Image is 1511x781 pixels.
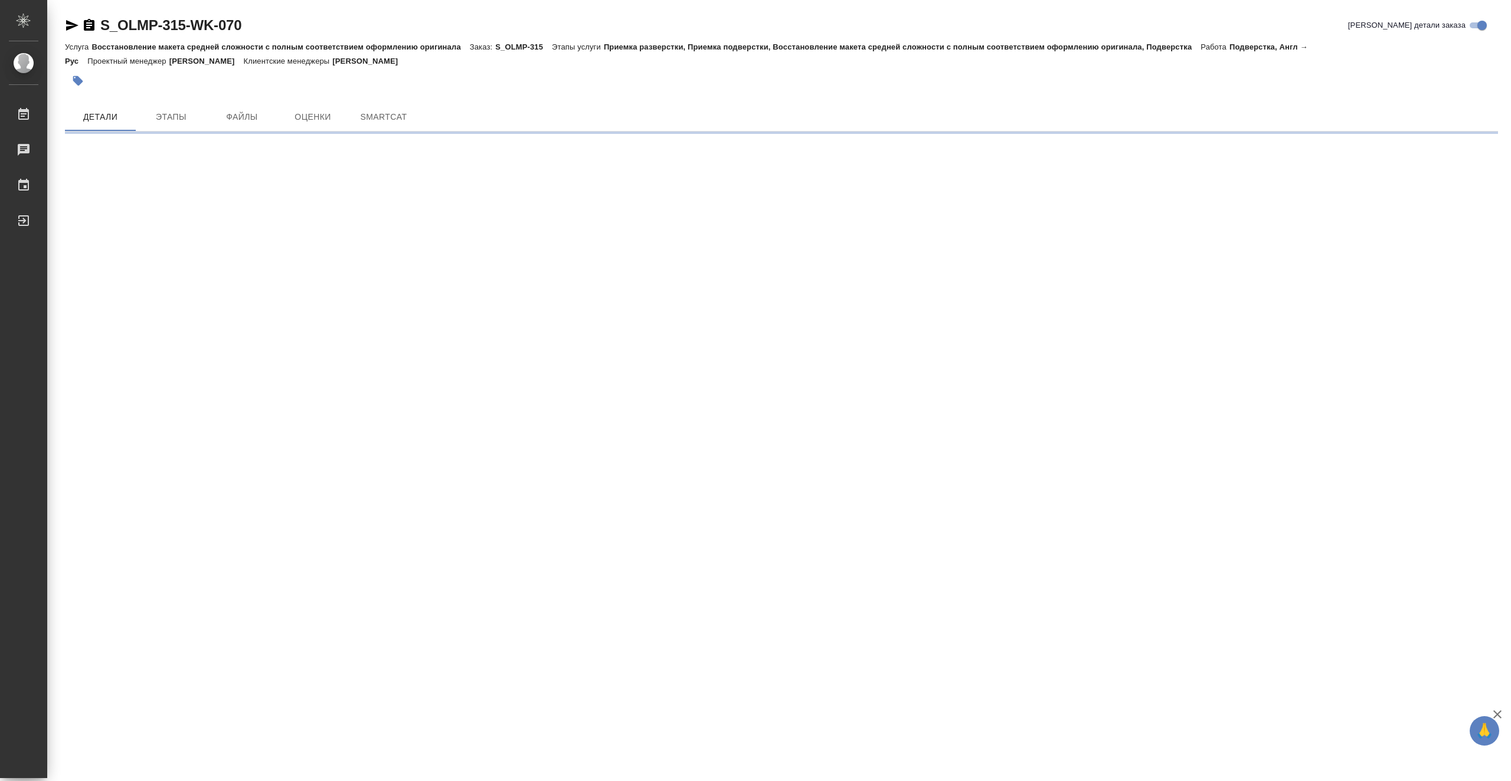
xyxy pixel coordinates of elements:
[100,17,241,33] a: S_OLMP-315-WK-070
[65,18,79,32] button: Скопировать ссылку для ЯМессенджера
[169,57,244,65] p: [PERSON_NAME]
[355,110,412,124] span: SmartCat
[143,110,199,124] span: Этапы
[214,110,270,124] span: Файлы
[91,42,469,51] p: Восстановление макета средней сложности с полным соответствием оформлению оригинала
[552,42,604,51] p: Этапы услуги
[1348,19,1466,31] span: [PERSON_NAME] детали заказа
[1474,718,1494,743] span: 🙏
[470,42,495,51] p: Заказ:
[495,42,552,51] p: S_OLMP-315
[72,110,129,124] span: Детали
[65,68,91,94] button: Добавить тэг
[604,42,1201,51] p: Приемка разверстки, Приемка подверстки, Восстановление макета средней сложности с полным соответс...
[1470,716,1499,746] button: 🙏
[284,110,341,124] span: Оценки
[332,57,407,65] p: [PERSON_NAME]
[1201,42,1229,51] p: Работа
[65,42,91,51] p: Услуга
[244,57,333,65] p: Клиентские менеджеры
[82,18,96,32] button: Скопировать ссылку
[87,57,169,65] p: Проектный менеджер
